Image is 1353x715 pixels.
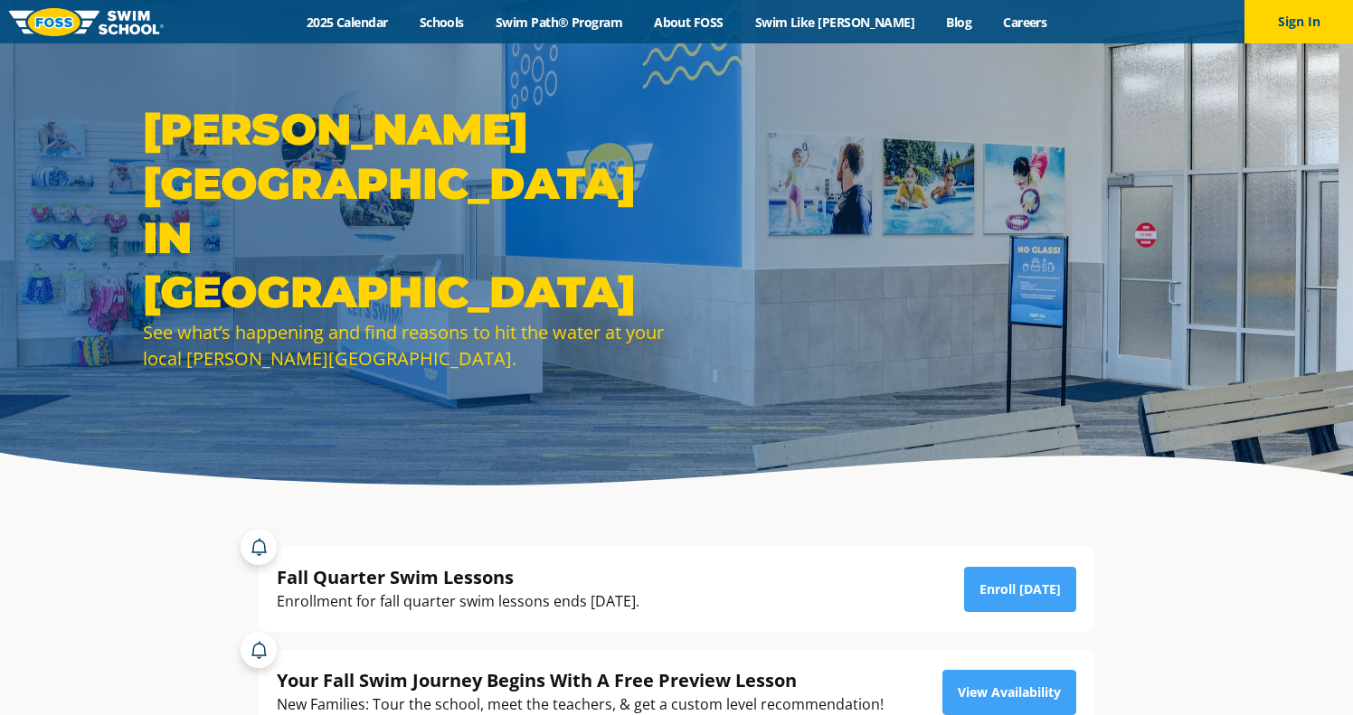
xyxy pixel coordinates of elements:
a: Enroll [DATE] [964,567,1076,612]
a: Blog [931,14,988,31]
div: Enrollment for fall quarter swim lessons ends [DATE]. [277,589,639,614]
div: Your Fall Swim Journey Begins With A Free Preview Lesson [277,668,884,692]
img: FOSS Swim School Logo [9,8,164,36]
h1: [PERSON_NAME][GEOGRAPHIC_DATA] in [GEOGRAPHIC_DATA] [143,102,667,319]
a: Swim Path® Program [479,14,638,31]
div: Fall Quarter Swim Lessons [277,565,639,589]
a: View Availability [942,670,1076,715]
a: About FOSS [639,14,740,31]
a: Schools [403,14,479,31]
a: Careers [988,14,1063,31]
a: 2025 Calendar [290,14,403,31]
a: Swim Like [PERSON_NAME] [739,14,931,31]
div: See what’s happening and find reasons to hit the water at your local [PERSON_NAME][GEOGRAPHIC_DATA]. [143,319,667,372]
